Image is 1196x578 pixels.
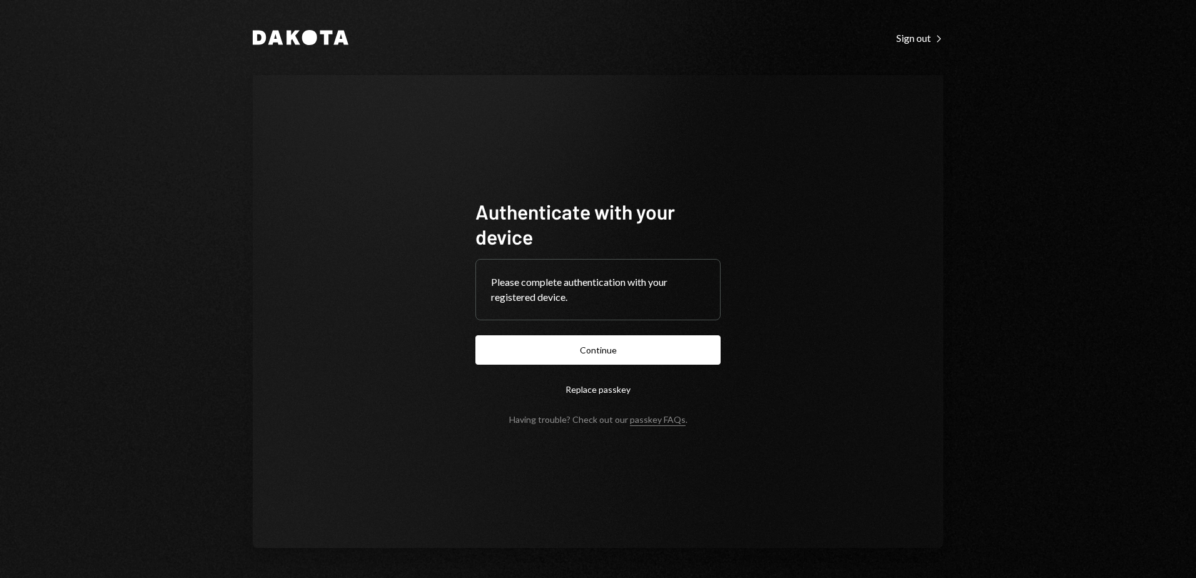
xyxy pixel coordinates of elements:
[491,275,705,305] div: Please complete authentication with your registered device.
[475,199,721,249] h1: Authenticate with your device
[509,414,687,425] div: Having trouble? Check out our .
[896,32,943,44] div: Sign out
[475,335,721,365] button: Continue
[475,375,721,404] button: Replace passkey
[630,414,686,426] a: passkey FAQs
[896,31,943,44] a: Sign out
